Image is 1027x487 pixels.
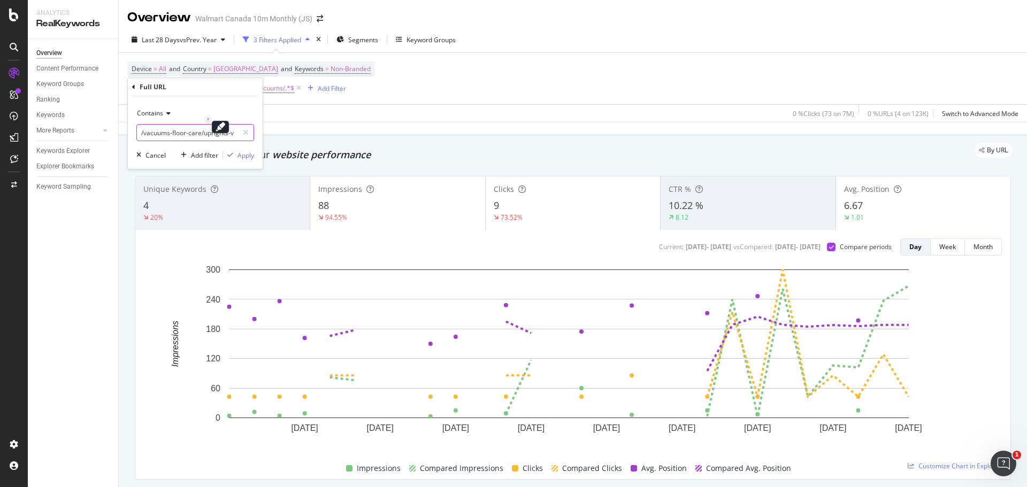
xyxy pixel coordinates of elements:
div: Apply [237,151,254,160]
div: Overview [127,9,191,27]
div: 8.12 [676,213,688,222]
div: Analytics [36,9,110,18]
div: Week [939,242,956,251]
span: Keywords [295,64,324,73]
div: Keyword Sampling [36,181,91,192]
button: Month [965,238,1002,256]
text: Impressions [171,321,180,367]
span: By URL [987,147,1008,153]
span: Compared Clicks [562,462,622,475]
span: vs Prev. Year [180,35,217,44]
span: Non-Branded [331,61,371,76]
button: Week [931,238,965,256]
svg: A chart. [144,264,994,450]
span: 1 [1013,451,1021,459]
div: Full URL [140,82,166,91]
button: Last 28 DaysvsPrev. Year [127,31,229,48]
div: Explorer Bookmarks [36,161,94,172]
div: Ranking [36,94,60,105]
text: 0 [216,413,220,422]
text: [DATE] [518,423,545,432]
text: 240 [206,295,220,304]
div: Day [909,242,922,251]
text: 60 [211,384,220,393]
div: 1.01 [851,213,864,222]
span: 10.22 % [669,199,703,212]
iframe: Intercom live chat [991,451,1016,476]
span: Avg. Position [844,184,890,194]
span: Unique Keywords [143,184,206,194]
div: Keywords Explorer [36,145,90,157]
text: [DATE] [291,423,318,432]
span: CTR % [669,184,691,194]
span: Impressions [357,462,401,475]
span: Device [132,64,152,73]
span: Country [183,64,206,73]
span: Segments [348,35,378,44]
span: 9 [494,199,499,212]
text: 120 [206,354,220,363]
span: Customize Chart in Explorer [918,461,1002,470]
div: Overview [36,48,62,59]
button: Add Filter [303,82,346,95]
div: 0 % Clicks ( 73 on 7M ) [793,109,854,118]
span: = [208,64,212,73]
div: Month [974,242,993,251]
div: [DATE] - [DATE] [775,242,821,251]
text: [DATE] [744,423,771,432]
div: Add filter [191,151,218,160]
button: Apply [223,150,254,160]
div: Add Filter [318,84,346,93]
a: Keywords [36,110,111,121]
a: Explorer Bookmarks [36,161,111,172]
text: [DATE] [593,423,620,432]
text: 300 [206,265,220,274]
button: 3 Filters Applied [239,31,314,48]
span: Compared Avg. Position [706,462,791,475]
span: 88 [318,199,329,212]
div: legacy label [975,143,1012,158]
div: Switch to Advanced Mode [942,109,1018,118]
a: Overview [36,48,111,59]
div: 20% [150,213,163,222]
a: Customize Chart in Explorer [908,461,1002,470]
div: times [314,34,323,45]
text: 180 [206,324,220,334]
div: arrow-right-arrow-left [317,15,323,22]
button: Cancel [132,150,166,160]
text: [DATE] [819,423,846,432]
text: [DATE] [442,423,469,432]
div: 73.52% [501,213,523,222]
div: 3 Filters Applied [254,35,301,44]
span: = [154,64,157,73]
div: RealKeywords [36,18,110,30]
div: Current: [659,242,684,251]
text: [DATE] [669,423,695,432]
div: More Reports [36,125,74,136]
span: Clicks [523,462,543,475]
div: Cancel [145,151,166,160]
a: Ranking [36,94,111,105]
span: Last 28 Days [142,35,180,44]
button: Add filter [177,150,218,160]
span: and [281,64,292,73]
div: Compare periods [840,242,892,251]
span: 4 [143,199,149,212]
text: [DATE] [367,423,394,432]
div: [DATE] - [DATE] [686,242,731,251]
button: Keyword Groups [392,31,460,48]
button: Segments [332,31,382,48]
span: Clicks [494,184,514,194]
div: Content Performance [36,63,98,74]
span: 6.67 [844,199,863,212]
a: Keyword Sampling [36,181,111,192]
div: 0 % URLs ( 4 on 123K ) [868,109,929,118]
div: Keyword Groups [407,35,456,44]
a: Keyword Groups [36,79,111,90]
span: and [169,64,180,73]
span: All [159,61,166,76]
div: 94.55% [325,213,347,222]
a: Keywords Explorer [36,145,111,157]
span: Compared Impressions [420,462,503,475]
